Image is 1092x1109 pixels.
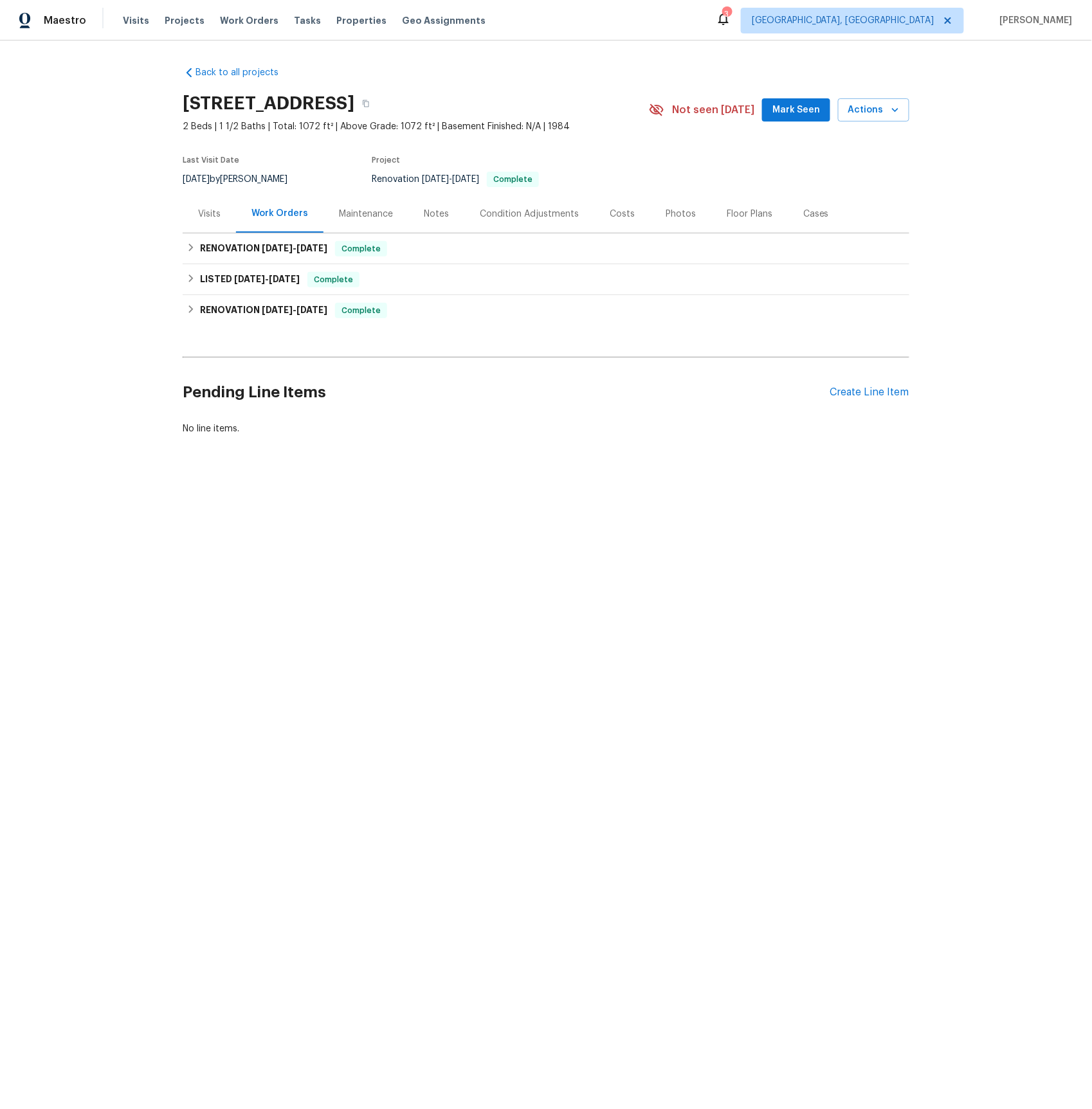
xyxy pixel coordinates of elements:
[44,14,86,27] span: Maestro
[262,305,293,314] span: [DATE]
[488,176,538,183] span: Complete
[200,241,327,257] h6: RENOVATION
[294,16,321,25] span: Tasks
[727,208,772,221] div: Floor Plans
[234,275,265,284] span: [DATE]
[198,208,221,221] div: Visits
[296,244,327,253] span: [DATE]
[183,175,210,184] span: [DATE]
[309,273,358,286] span: Complete
[772,102,820,118] span: Mark Seen
[336,242,386,255] span: Complete
[838,98,909,122] button: Actions
[672,104,754,116] span: Not seen [DATE]
[183,97,354,110] h2: [STREET_ADDRESS]
[183,172,303,187] div: by [PERSON_NAME]
[269,275,300,284] span: [DATE]
[336,304,386,317] span: Complete
[200,272,300,287] h6: LISTED
[183,363,830,422] h2: Pending Line Items
[123,14,149,27] span: Visits
[183,233,909,264] div: RENOVATION [DATE]-[DATE]Complete
[402,14,486,27] span: Geo Assignments
[262,244,327,253] span: -
[848,102,899,118] span: Actions
[262,305,327,314] span: -
[339,208,393,221] div: Maintenance
[995,14,1073,27] span: [PERSON_NAME]
[183,264,909,295] div: LISTED [DATE]-[DATE]Complete
[200,303,327,318] h6: RENOVATION
[752,14,934,27] span: [GEOGRAPHIC_DATA], [GEOGRAPHIC_DATA]
[183,120,649,133] span: 2 Beds | 1 1/2 Baths | Total: 1072 ft² | Above Grade: 1072 ft² | Basement Finished: N/A | 1984
[296,305,327,314] span: [DATE]
[722,8,731,21] div: 3
[262,244,293,253] span: [DATE]
[336,14,387,27] span: Properties
[234,275,300,284] span: -
[165,14,205,27] span: Projects
[422,175,449,184] span: [DATE]
[183,422,909,435] div: No line items.
[183,295,909,326] div: RENOVATION [DATE]-[DATE]Complete
[666,208,696,221] div: Photos
[422,175,479,184] span: -
[452,175,479,184] span: [DATE]
[480,208,579,221] div: Condition Adjustments
[830,386,909,399] div: Create Line Item
[183,66,306,79] a: Back to all projects
[372,156,400,164] span: Project
[372,175,539,184] span: Renovation
[762,98,830,122] button: Mark Seen
[251,207,308,220] div: Work Orders
[354,92,378,115] button: Copy Address
[220,14,278,27] span: Work Orders
[183,156,239,164] span: Last Visit Date
[610,208,635,221] div: Costs
[424,208,449,221] div: Notes
[803,208,829,221] div: Cases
